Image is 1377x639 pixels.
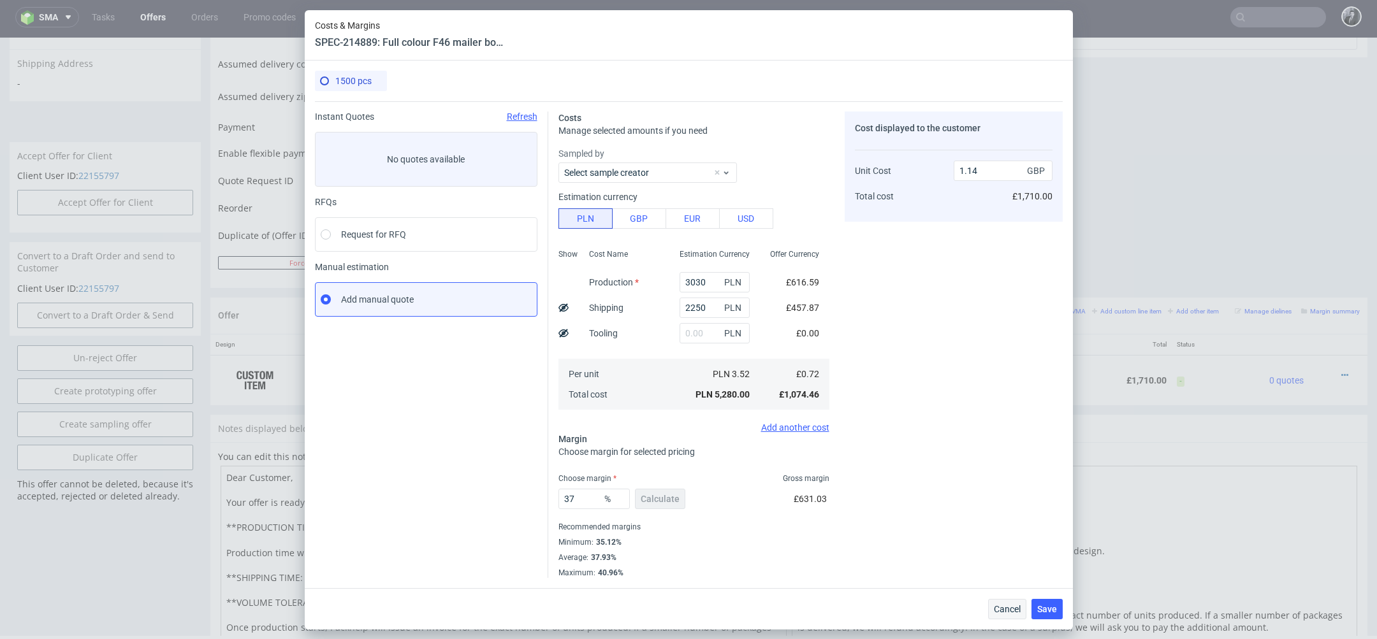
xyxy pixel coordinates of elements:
[17,152,193,178] button: Accept Offer for Client
[218,219,419,232] button: Force CRM resync
[680,249,750,259] span: Estimation Currency
[341,228,406,241] span: Request for RFQ
[364,297,441,318] th: ID
[1012,191,1053,201] span: £1,710.00
[680,272,750,292] input: 0.00
[722,299,747,317] span: PLN
[942,270,1002,277] small: Add PIM line item
[558,208,613,229] button: PLN
[1269,338,1304,348] span: 0 quotes
[558,565,829,578] div: Maximum :
[887,317,982,368] td: £1,710.00
[315,36,506,50] header: SPEC-214889: Full colour F46 mailer boxes
[223,327,287,359] img: ico-item-custom-a8f9c3db6a5631ce2f509e228e8b95abde266dc4376634de7b166047de09ff05.png
[330,111,340,122] img: Hokodo
[558,126,708,136] span: Manage selected amounts if you need
[1301,270,1360,277] small: Margin summary
[722,273,747,291] span: PLN
[594,537,622,547] div: 35.12%
[701,219,769,232] input: Save
[210,377,1367,405] div: Notes displayed below the Offer
[315,132,537,187] label: No quotes available
[341,293,414,306] span: Add manual quote
[982,297,1077,318] th: Dependencies
[315,197,537,207] div: RFQs
[10,440,201,473] div: This offer cannot be deleted, because it's accepted, rejected or deleted already.
[719,208,773,229] button: USD
[335,76,372,86] span: 1500 pcs
[783,473,829,484] span: Gross margin
[1008,270,1086,277] small: Add line item from VMA
[17,245,193,257] p: Client User ID:
[471,352,496,361] a: CAZL-2
[218,108,439,133] td: Enable flexible payments
[589,249,628,259] span: Cost Name
[602,490,627,508] span: %
[1092,270,1162,277] small: Add custom line item
[78,132,119,144] a: 22155797
[696,389,750,399] span: PLN 5,280.00
[564,168,649,178] label: Select sample creator
[1235,270,1292,277] small: Manage dielines
[17,341,193,366] a: Create prototyping offer
[982,317,1077,368] td: £0.00
[779,389,819,399] span: £1,074.46
[218,133,439,162] td: Quote Request ID
[595,568,623,578] div: 40.96%
[17,308,193,333] input: Un-reject Offer
[218,47,439,79] td: Assumed delivery zipcode
[588,552,616,563] div: 37.93%
[796,369,819,379] span: £0.72
[666,208,720,229] button: EUR
[315,111,537,122] div: Instant Quotes
[988,599,1026,619] button: Cancel
[1172,297,1225,318] th: Status
[1077,297,1172,318] th: Total
[796,328,819,338] span: £0.00
[369,338,400,348] strong: 768095
[722,324,747,342] span: PLN
[451,189,761,207] input: Only numbers
[1031,599,1063,619] button: Save
[820,297,887,318] th: Unit Price
[558,113,581,123] span: Costs
[713,369,750,379] span: PLN 3.52
[855,166,891,176] span: Unit Cost
[210,297,364,318] th: Design
[680,298,750,318] input: 0.00
[315,262,537,272] span: Manual estimation
[558,249,578,259] span: Show
[887,297,982,318] th: Net Total
[17,407,193,433] a: Duplicate Offer
[10,205,201,245] div: Convert to a Draft Order and send to Customer
[680,323,750,343] input: 0.00
[218,79,439,108] td: Payment
[218,273,239,283] span: Offer
[558,519,829,535] div: Recommended margins
[315,20,506,31] span: Costs & Margins
[558,550,829,565] div: Average :
[558,422,829,433] div: Add another cost
[446,324,555,336] span: Full colour F46 mailer boxes
[762,317,820,368] td: 1500
[1177,339,1184,349] span: -
[218,187,439,217] td: Duplicate of (Offer ID)
[569,389,608,399] span: Total cost
[855,191,894,201] span: Total cost
[558,447,695,457] span: Choose margin for selected pricing
[17,374,193,399] a: Create sampling offer
[17,132,193,145] p: Client User ID:
[589,328,618,338] label: Tooling
[558,489,630,509] input: 0.00
[589,277,639,287] label: Production
[558,434,587,444] span: Margin
[442,80,769,98] button: Single payment (default)
[762,297,820,318] th: Quant.
[558,192,637,202] label: Estimation currency
[78,245,119,257] a: 22155797
[218,162,439,187] td: Reorder
[441,297,762,318] th: Name
[770,249,819,259] span: Offer Currency
[557,326,604,336] span: SPEC- 214889
[558,474,616,483] label: Choose margin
